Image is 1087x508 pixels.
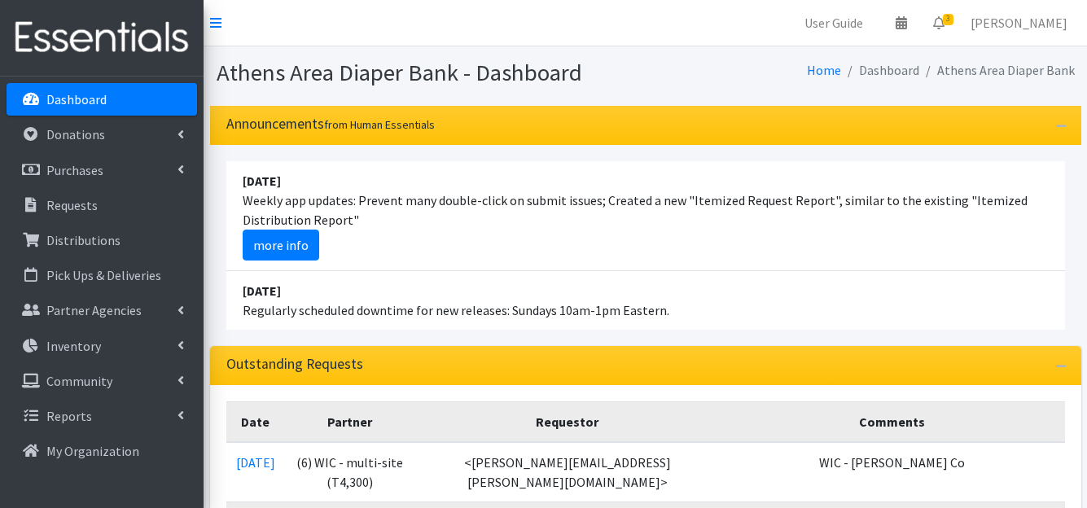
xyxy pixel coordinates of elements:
[46,197,98,213] p: Requests
[217,59,640,87] h1: Athens Area Diaper Bank - Dashboard
[46,232,121,248] p: Distributions
[46,267,161,283] p: Pick Ups & Deliveries
[958,7,1080,39] a: [PERSON_NAME]
[719,442,1065,502] td: WIC - [PERSON_NAME] Co
[7,330,197,362] a: Inventory
[46,338,101,354] p: Inventory
[243,173,281,189] strong: [DATE]
[7,365,197,397] a: Community
[285,442,416,502] td: (6) WIC - multi-site (T4,300)
[46,373,112,389] p: Community
[719,401,1065,442] th: Comments
[226,401,285,442] th: Date
[46,302,142,318] p: Partner Agencies
[7,400,197,432] a: Reports
[46,126,105,142] p: Donations
[943,14,953,25] span: 3
[236,454,275,471] a: [DATE]
[7,118,197,151] a: Donations
[243,230,319,261] a: more info
[791,7,876,39] a: User Guide
[920,7,958,39] a: 3
[243,282,281,299] strong: [DATE]
[7,189,197,221] a: Requests
[226,271,1065,330] li: Regularly scheduled downtime for new releases: Sundays 10am-1pm Eastern.
[7,154,197,186] a: Purchases
[46,408,92,424] p: Reports
[7,224,197,256] a: Distributions
[7,259,197,291] a: Pick Ups & Deliveries
[285,401,416,442] th: Partner
[46,91,107,107] p: Dashboard
[7,11,197,65] img: HumanEssentials
[7,294,197,326] a: Partner Agencies
[226,116,435,133] h3: Announcements
[7,83,197,116] a: Dashboard
[7,435,197,467] a: My Organization
[226,356,363,373] h3: Outstanding Requests
[919,59,1075,82] li: Athens Area Diaper Bank
[807,62,841,78] a: Home
[46,443,139,459] p: My Organization
[46,162,103,178] p: Purchases
[226,161,1065,271] li: Weekly app updates: Prevent many double-click on submit issues; Created a new "Itemized Request R...
[415,442,719,502] td: <[PERSON_NAME][EMAIL_ADDRESS][PERSON_NAME][DOMAIN_NAME]>
[415,401,719,442] th: Requestor
[324,117,435,132] small: from Human Essentials
[841,59,919,82] li: Dashboard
